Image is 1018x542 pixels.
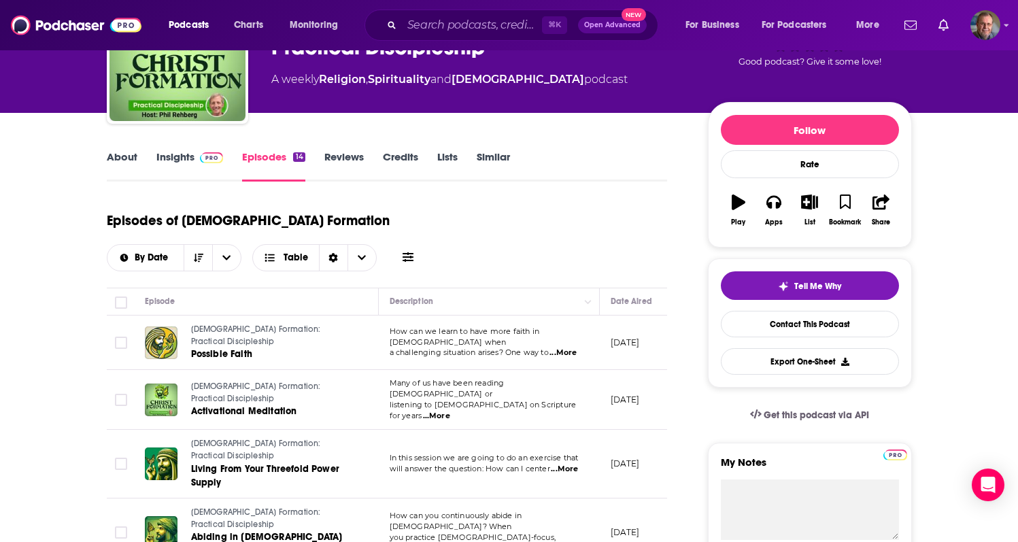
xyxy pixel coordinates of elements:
div: Search podcasts, credits, & more... [377,10,671,41]
div: Bookmark [829,218,861,226]
a: [DEMOGRAPHIC_DATA] Formation: Practical Discipleship [191,438,354,462]
span: How can you continuously abide in [DEMOGRAPHIC_DATA]? When [390,511,522,531]
span: Toggle select row [115,458,127,470]
button: open menu [676,14,756,36]
span: For Podcasters [762,16,827,35]
a: Reviews [324,150,364,182]
span: [DEMOGRAPHIC_DATA] Formation: Practical Discipleship [191,324,321,346]
span: [DEMOGRAPHIC_DATA] Formation: Practical Discipleship [191,507,321,529]
span: Possible Faith [191,348,252,360]
button: Play [721,186,756,235]
a: Pro website [883,447,907,460]
span: Toggle select row [115,394,127,406]
span: Many of us have been reading [DEMOGRAPHIC_DATA] or [390,378,505,399]
span: In this session we are going to do an exercise that [390,453,579,462]
span: Charts [234,16,263,35]
a: About [107,150,137,182]
div: 14 [293,152,305,162]
a: [DEMOGRAPHIC_DATA] Formation: Practical Discipleship [191,507,354,530]
span: Monitoring [290,16,338,35]
img: User Profile [970,10,1000,40]
a: Credits [383,150,418,182]
div: List [804,218,815,226]
span: [DEMOGRAPHIC_DATA] Formation: Practical Discipleship [191,382,321,403]
a: Contact This Podcast [721,311,899,337]
span: Activational Meditation [191,405,297,417]
a: Show notifications dropdown [933,14,954,37]
img: Podchaser - Follow, Share and Rate Podcasts [11,12,141,38]
span: Tell Me Why [794,281,841,292]
a: Get this podcast via API [739,399,881,432]
p: [DATE] [611,394,640,405]
div: Episode [145,293,175,309]
button: tell me why sparkleTell Me Why [721,271,899,300]
span: More [856,16,879,35]
button: Column Actions [580,294,596,310]
button: open menu [280,14,356,36]
input: Search podcasts, credits, & more... [402,14,542,36]
div: Apps [765,218,783,226]
span: [DEMOGRAPHIC_DATA] Formation: Practical Discipleship [191,439,321,460]
button: open menu [107,253,184,262]
button: open menu [212,245,241,271]
a: Possible Faith [191,348,354,361]
a: InsightsPodchaser Pro [156,150,224,182]
button: open menu [847,14,896,36]
div: Play [731,218,745,226]
button: Apps [756,186,792,235]
p: [DATE] [611,337,640,348]
span: Good podcast? Give it some love! [739,56,881,67]
a: Spirituality [368,73,430,86]
span: Living From Your Threefold Power Supply [191,463,339,488]
span: Open Advanced [584,22,641,29]
span: ...More [551,464,578,475]
span: Podcasts [169,16,209,35]
h1: Episodes of [DEMOGRAPHIC_DATA] Formation [107,212,390,229]
button: Share [863,186,898,235]
div: Share [872,218,890,226]
div: Open Intercom Messenger [972,469,1004,501]
div: Sort Direction [319,245,347,271]
h2: Choose List sort [107,244,242,271]
a: Religion [319,73,366,86]
button: Follow [721,115,899,145]
span: Get this podcast via API [764,409,869,421]
button: open menu [159,14,226,36]
a: Living From Your Threefold Power Supply [191,462,354,490]
label: My Notes [721,456,899,479]
span: listening to [DEMOGRAPHIC_DATA] on Scripture for years [390,400,577,420]
a: [DEMOGRAPHIC_DATA] [452,73,584,86]
p: [DATE] [611,526,640,538]
span: ⌘ K [542,16,567,34]
button: Open AdvancedNew [578,17,647,33]
span: ...More [549,348,577,358]
span: By Date [135,253,173,262]
button: Show profile menu [970,10,1000,40]
span: How can we learn to have more faith in [DEMOGRAPHIC_DATA] when [390,326,540,347]
div: Date Aired [611,293,652,309]
div: A weekly podcast [271,71,628,88]
span: Logged in as dan82658 [970,10,1000,40]
div: Rate [721,150,899,178]
button: Sort Direction [184,245,212,271]
button: open menu [753,14,847,36]
img: Podchaser Pro [883,450,907,460]
a: Lists [437,150,458,182]
span: Toggle select row [115,526,127,539]
button: Choose View [252,244,377,271]
a: Show notifications dropdown [899,14,922,37]
a: Charts [225,14,271,36]
a: Episodes14 [242,150,305,182]
span: Table [284,253,308,262]
span: ...More [423,411,450,422]
a: Activational Meditation [191,405,354,418]
img: Podchaser Pro [200,152,224,163]
span: New [622,8,646,21]
a: [DEMOGRAPHIC_DATA] Formation: Practical Discipleship [191,381,354,405]
img: tell me why sparkle [778,281,789,292]
a: [DEMOGRAPHIC_DATA] Formation: Practical Discipleship [191,324,354,348]
span: a challenging situation arises? One way to [390,348,549,357]
button: Bookmark [828,186,863,235]
div: Description [390,293,433,309]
